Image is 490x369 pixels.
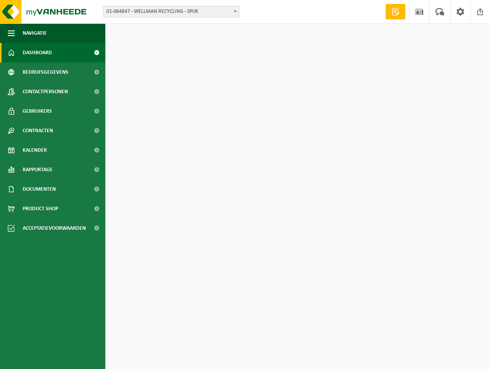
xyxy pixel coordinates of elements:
span: Acceptatievoorwaarden [23,218,86,238]
span: Contracten [23,121,53,140]
span: Documenten [23,179,56,199]
span: 01-064847 - WELLMAN RECYCLING - SPIJK [103,6,240,18]
span: Gebruikers [23,101,52,121]
span: Kalender [23,140,47,160]
span: Dashboard [23,43,52,62]
span: Navigatie [23,23,47,43]
span: Rapportage [23,160,53,179]
span: Product Shop [23,199,58,218]
span: 01-064847 - WELLMAN RECYCLING - SPIJK [103,6,239,17]
span: Contactpersonen [23,82,68,101]
span: Bedrijfsgegevens [23,62,68,82]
